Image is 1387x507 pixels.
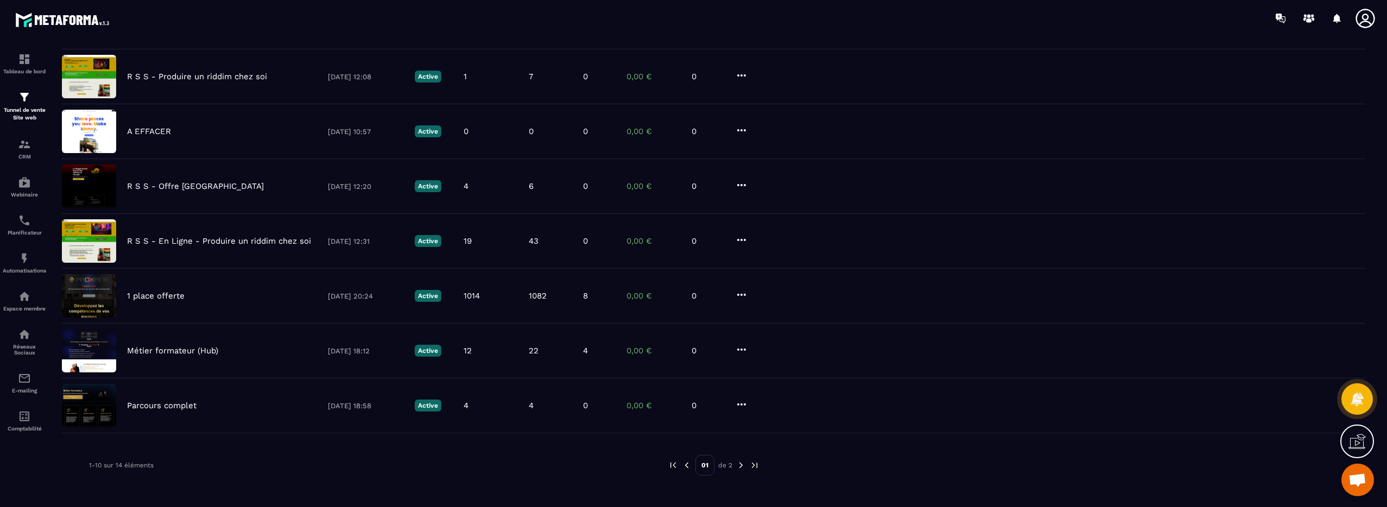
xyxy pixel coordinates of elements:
a: formationformationTableau de bord [3,45,46,83]
a: social-networksocial-networkRéseaux Sociaux [3,320,46,364]
p: [DATE] 20:24 [328,292,404,300]
div: Ouvrir le chat [1341,464,1374,496]
p: Active [415,290,441,302]
p: Tableau de bord [3,68,46,74]
img: image [62,110,116,153]
p: 4 [464,181,468,191]
p: E-mailing [3,388,46,394]
p: R S S - Offre [GEOGRAPHIC_DATA] [127,181,264,191]
p: 0 [692,126,724,136]
p: 0 [529,126,534,136]
p: 0 [583,236,588,246]
img: prev [668,460,678,470]
p: Active [415,400,441,411]
img: accountant [18,410,31,423]
img: automations [18,176,31,189]
img: formation [18,53,31,66]
p: R S S - Produire un riddim chez soi [127,72,267,81]
img: logo [15,10,113,30]
p: 0,00 € [626,181,681,191]
p: 4 [529,401,534,410]
p: Parcours complet [127,401,197,410]
img: social-network [18,328,31,341]
p: 1 [464,72,467,81]
p: Webinaire [3,192,46,198]
img: email [18,372,31,385]
p: 1014 [464,291,480,301]
p: [DATE] 12:08 [328,73,404,81]
p: [DATE] 10:57 [328,128,404,136]
p: 0,00 € [626,291,681,301]
p: 01 [695,455,714,476]
p: 0 [692,181,724,191]
img: image [62,219,116,263]
img: image [62,55,116,98]
p: 0 [583,72,588,81]
img: formation [18,91,31,104]
p: 0 [583,401,588,410]
p: [DATE] 12:31 [328,237,404,245]
p: Automatisations [3,268,46,274]
p: Active [415,125,441,137]
p: 0 [583,126,588,136]
img: automations [18,290,31,303]
p: 0 [583,181,588,191]
img: next [736,460,746,470]
p: [DATE] 12:20 [328,182,404,191]
p: Réseaux Sociaux [3,344,46,356]
a: schedulerschedulerPlanificateur [3,206,46,244]
p: 0 [692,236,724,246]
p: 0 [464,126,468,136]
p: 6 [529,181,534,191]
p: de 2 [718,461,732,470]
p: 19 [464,236,472,246]
a: formationformationTunnel de vente Site web [3,83,46,130]
p: 0,00 € [626,72,681,81]
img: image [62,329,116,372]
p: 1082 [529,291,547,301]
p: 4 [464,401,468,410]
p: 0,00 € [626,236,681,246]
img: formation [18,138,31,151]
p: 0,00 € [626,126,681,136]
p: CRM [3,154,46,160]
p: 0 [692,291,724,301]
p: 0,00 € [626,401,681,410]
p: Métier formateur (Hub) [127,346,218,356]
a: accountantaccountantComptabilité [3,402,46,440]
img: prev [682,460,692,470]
img: automations [18,252,31,265]
p: Active [415,71,441,83]
img: scheduler [18,214,31,227]
p: 7 [529,72,533,81]
a: emailemailE-mailing [3,364,46,402]
p: 1 place offerte [127,291,185,301]
p: 8 [583,291,588,301]
p: 0 [692,346,724,356]
p: Comptabilité [3,426,46,432]
p: Active [415,180,441,192]
p: Tunnel de vente Site web [3,106,46,122]
p: Active [415,345,441,357]
p: Espace membre [3,306,46,312]
p: 0,00 € [626,346,681,356]
a: automationsautomationsAutomatisations [3,244,46,282]
p: Active [415,235,441,247]
p: 4 [583,346,588,356]
img: image [62,384,116,427]
p: 22 [529,346,539,356]
p: 0 [692,72,724,81]
p: 0 [692,401,724,410]
p: A EFFACER [127,126,171,136]
p: 12 [464,346,472,356]
a: automationsautomationsEspace membre [3,282,46,320]
img: next [750,460,759,470]
img: image [62,164,116,208]
p: [DATE] 18:12 [328,347,404,355]
p: Planificateur [3,230,46,236]
p: [DATE] 18:58 [328,402,404,410]
img: image [62,274,116,318]
a: formationformationCRM [3,130,46,168]
a: automationsautomationsWebinaire [3,168,46,206]
p: 1-10 sur 14 éléments [89,461,154,469]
